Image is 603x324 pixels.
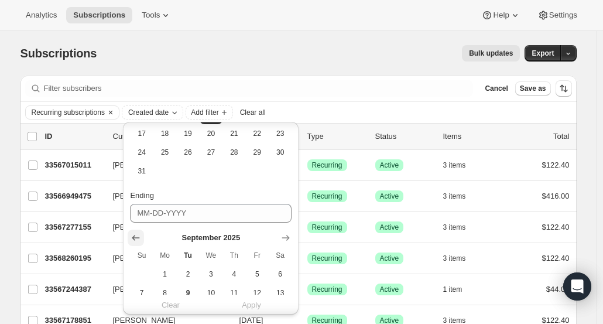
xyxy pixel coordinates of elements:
[176,124,199,143] button: Tuesday August 19 2025
[273,148,287,157] span: 30
[312,192,342,201] span: Recurring
[128,108,169,117] span: Created date
[469,49,513,58] span: Bulk updates
[380,192,399,201] span: Active
[153,246,176,265] th: Monday
[443,131,502,142] div: Items
[251,288,264,298] span: 12
[227,148,241,157] span: 28
[45,188,570,204] div: 33566949475[PERSON_NAME][DATE]SuccessRecurringSuccessActive3 items$416.00
[142,11,160,20] span: Tools
[130,143,153,162] button: Sunday August 24 2025
[474,7,527,23] button: Help
[45,159,104,171] p: 33567015011
[312,161,342,170] span: Recurring
[222,284,245,302] button: Thursday September 11 2025
[204,148,218,157] span: 27
[312,254,342,263] span: Recurring
[153,284,176,302] button: Monday September 8 2025
[45,131,104,142] p: ID
[269,265,292,284] button: Saturday September 6 2025
[66,7,132,23] button: Subscriptions
[269,246,292,265] th: Saturday
[113,284,176,295] span: [PERSON_NAME]
[222,246,245,265] th: Thursday
[312,285,342,294] span: Recurring
[542,223,570,231] span: $122.40
[273,270,287,279] span: 6
[181,251,194,260] span: Tu
[443,250,479,267] button: 3 items
[26,11,57,20] span: Analytics
[158,251,172,260] span: Mo
[227,129,241,138] span: 21
[273,129,287,138] span: 23
[130,124,153,143] button: Sunday August 17 2025
[246,143,269,162] button: Friday August 29 2025
[105,106,117,119] button: Clear
[375,131,434,142] p: Status
[563,272,591,301] div: Open Intercom Messenger
[204,288,218,298] span: 10
[246,284,269,302] button: Friday September 12 2025
[204,251,218,260] span: We
[204,270,218,279] span: 3
[158,148,172,157] span: 25
[181,129,194,138] span: 19
[515,81,551,96] button: Save as
[530,7,584,23] button: Settings
[251,129,264,138] span: 22
[45,190,104,202] p: 33566949475
[200,265,222,284] button: Wednesday September 3 2025
[135,166,148,176] span: 31
[32,108,105,117] span: Recurring subscriptions
[135,288,148,298] span: 7
[45,157,570,173] div: 33567015011[PERSON_NAME][DATE]SuccessRecurringSuccessActive3 items$122.40
[222,143,245,162] button: Thursday August 28 2025
[44,80,474,97] input: Filter subscribers
[135,251,148,260] span: Su
[158,129,172,138] span: 18
[380,285,399,294] span: Active
[269,143,292,162] button: Saturday August 30 2025
[130,246,153,265] th: Sunday
[542,254,570,262] span: $122.40
[532,49,554,58] span: Export
[525,45,561,62] button: Export
[135,148,148,157] span: 24
[443,285,462,294] span: 1 item
[493,11,509,20] span: Help
[176,143,199,162] button: Tuesday August 26 2025
[246,265,269,284] button: Friday September 5 2025
[181,270,194,279] span: 2
[485,84,508,93] span: Cancel
[158,270,172,279] span: 1
[113,190,176,202] span: [PERSON_NAME]
[443,254,466,263] span: 3 items
[135,129,148,138] span: 17
[251,270,264,279] span: 5
[45,250,570,267] div: 33568260195[PERSON_NAME][DATE]SuccessRecurringSuccessActive3 items$122.40
[200,124,222,143] button: Wednesday August 20 2025
[45,284,104,295] p: 33567244387
[251,148,264,157] span: 29
[556,80,572,97] button: Sort the results
[443,281,475,298] button: 1 item
[200,284,222,302] button: Wednesday September 10 2025
[176,265,199,284] button: Tuesday September 2 2025
[176,246,199,265] th: Tuesday
[542,192,570,200] span: $416.00
[520,84,546,93] span: Save as
[246,124,269,143] button: Friday August 22 2025
[273,288,287,298] span: 13
[549,11,577,20] span: Settings
[443,161,466,170] span: 3 items
[113,221,176,233] span: [PERSON_NAME]
[122,106,183,119] button: Created date
[153,124,176,143] button: Monday August 18 2025
[269,124,292,143] button: Saturday August 23 2025
[553,131,569,142] p: Total
[176,284,199,302] button: Today Tuesday September 9 2025
[153,143,176,162] button: Monday August 25 2025
[462,45,520,62] button: Bulk updates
